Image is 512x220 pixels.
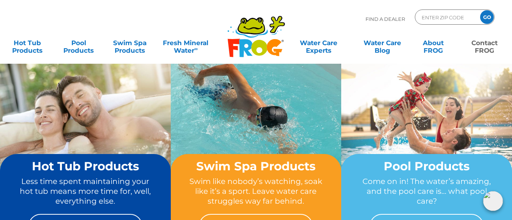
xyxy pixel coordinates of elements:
a: Fresh MineralWater∞ [161,35,211,50]
input: GO [480,10,494,24]
p: Less time spent maintaining your hot tub means more time for, well, everything else. [14,176,156,206]
a: AboutFROG [414,35,454,50]
sup: ∞ [194,46,198,52]
a: PoolProducts [59,35,99,50]
img: home-banner-pool-short [341,63,512,191]
a: Water CareBlog [362,35,402,50]
a: Hot TubProducts [8,35,47,50]
h2: Hot Tub Products [14,160,156,173]
p: Swim like nobody’s watching, soak like it’s a sport. Leave water care struggles way far behind. [185,176,327,206]
h2: Swim Spa Products [185,160,327,173]
img: home-banner-swim-spa-short [171,63,342,191]
a: Water CareExperts [287,35,351,50]
h2: Pool Products [356,160,498,173]
a: Swim SpaProducts [110,35,150,50]
p: Find A Dealer [365,9,405,28]
a: ContactFROG [465,35,504,50]
p: Come on in! The water’s amazing, and the pool care is… what pool care? [356,176,498,206]
input: Zip Code Form [421,12,472,23]
img: openIcon [483,191,503,211]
